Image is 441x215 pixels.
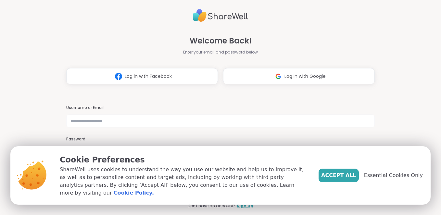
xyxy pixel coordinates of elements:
[125,73,172,80] span: Log in with Facebook
[66,68,218,84] button: Log in with Facebook
[321,172,356,179] span: Accept All
[60,166,308,197] p: ShareWell uses cookies to understand the way you use our website and help us to improve it, as we...
[237,203,253,209] a: Sign up
[112,70,125,82] img: ShareWell Logomark
[66,105,375,111] h3: Username or Email
[319,169,359,182] button: Accept All
[272,70,284,82] img: ShareWell Logomark
[183,49,258,55] span: Enter your email and password below
[223,68,375,84] button: Log in with Google
[114,189,154,197] a: Cookie Policy.
[188,203,235,209] span: Don't have an account?
[190,35,252,47] span: Welcome Back!
[364,172,423,179] span: Essential Cookies Only
[66,137,375,142] h3: Password
[284,73,326,80] span: Log in with Google
[193,6,248,25] img: ShareWell Logo
[60,154,308,166] p: Cookie Preferences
